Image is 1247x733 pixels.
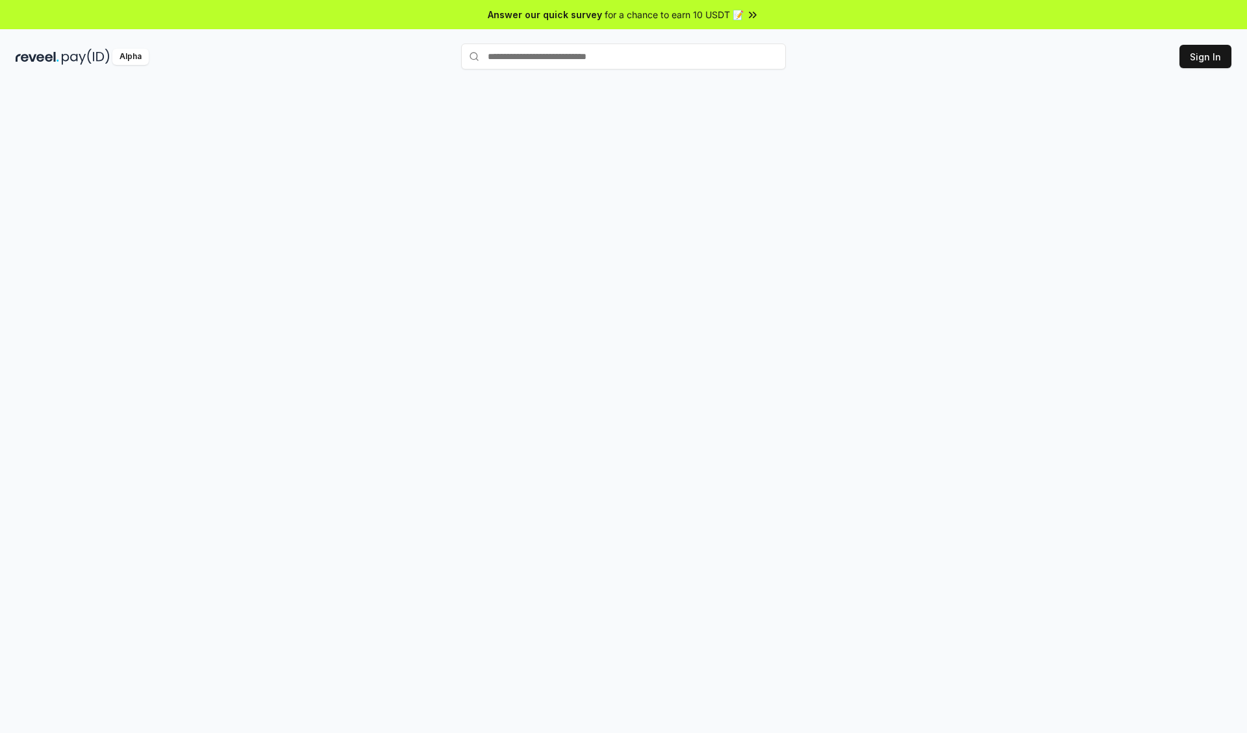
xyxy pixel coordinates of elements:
img: pay_id [62,49,110,65]
div: Alpha [112,49,149,65]
span: Answer our quick survey [488,8,602,21]
img: reveel_dark [16,49,59,65]
button: Sign In [1179,45,1231,68]
span: for a chance to earn 10 USDT 📝 [605,8,744,21]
